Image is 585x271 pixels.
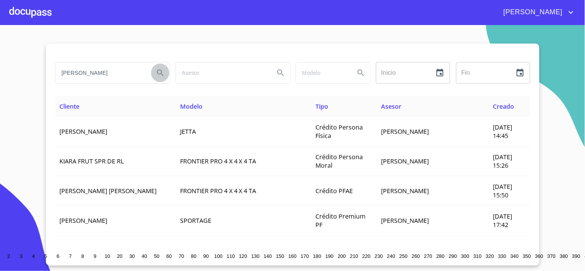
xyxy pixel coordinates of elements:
span: 260 [412,253,420,259]
button: 3 [15,250,27,263]
button: 5 [40,250,52,263]
button: 60 [163,250,175,263]
span: Crédito PFAE [315,187,353,195]
button: 9 [89,250,101,263]
span: 40 [142,253,147,259]
button: 360 [533,250,546,263]
input: search [176,62,268,83]
button: 30 [126,250,138,263]
button: 8 [77,250,89,263]
span: 360 [535,253,543,259]
button: Search [151,64,170,82]
button: 2 [3,250,15,263]
button: 180 [311,250,324,263]
button: 80 [188,250,200,263]
span: 5 [44,253,47,259]
span: 7 [69,253,72,259]
span: 170 [301,253,309,259]
span: 290 [449,253,457,259]
button: 310 [472,250,484,263]
span: FRONTIER PRO 4 X 4 X 4 TA [180,187,256,195]
span: Asesor [381,102,401,111]
span: [DATE] 15:50 [493,182,512,199]
button: 6 [52,250,64,263]
button: 20 [114,250,126,263]
span: 230 [375,253,383,259]
span: Modelo [180,102,202,111]
span: Crédito Persona Moral [315,153,363,170]
button: 100 [212,250,225,263]
span: 190 [325,253,334,259]
span: 120 [239,253,247,259]
span: 20 [117,253,122,259]
span: 150 [276,253,284,259]
span: [PERSON_NAME] [PERSON_NAME] [60,187,157,195]
button: 10 [101,250,114,263]
span: 300 [461,253,469,259]
span: 340 [511,253,519,259]
span: 2 [7,253,10,259]
span: [DATE] 15:26 [493,153,512,170]
span: SPORTAGE [180,216,211,225]
button: 140 [262,250,274,263]
span: [PERSON_NAME] [60,127,108,136]
button: 160 [287,250,299,263]
button: 320 [484,250,496,263]
span: Cliente [60,102,80,111]
span: 6 [57,253,59,259]
span: 4 [32,253,35,259]
button: 70 [175,250,188,263]
button: 40 [138,250,151,263]
button: 270 [422,250,435,263]
span: NV 350 URVAN 15 PASAJEROS AMPLIA A A PAQ SEG T M [180,242,299,259]
button: 90 [200,250,212,263]
span: 30 [129,253,135,259]
button: 50 [151,250,163,263]
button: 110 [225,250,237,263]
span: [PERSON_NAME] [498,6,566,19]
span: 330 [498,253,506,259]
span: 8 [81,253,84,259]
button: 240 [385,250,398,263]
button: 340 [509,250,521,263]
button: 300 [459,250,472,263]
span: Tipo [315,102,328,111]
button: Search [352,64,370,82]
button: 290 [447,250,459,263]
span: [PERSON_NAME] [381,157,429,165]
button: 220 [361,250,373,263]
span: 140 [264,253,272,259]
span: 240 [387,253,395,259]
span: [PERSON_NAME] [381,127,429,136]
span: JETTA [180,127,196,136]
button: 150 [274,250,287,263]
button: 200 [336,250,348,263]
span: KIARA FRUT SPR DE RL [60,157,124,165]
span: Creado [493,102,514,111]
span: 100 [214,253,223,259]
span: [PERSON_NAME] [381,216,429,225]
span: 210 [350,253,358,259]
span: 10 [105,253,110,259]
span: [DATE] 14:45 [493,123,512,140]
span: 3 [20,253,22,259]
span: 160 [288,253,297,259]
span: 9 [94,253,96,259]
span: 320 [486,253,494,259]
span: 280 [437,253,445,259]
span: [PERSON_NAME] [381,187,429,195]
button: 7 [64,250,77,263]
span: 180 [313,253,321,259]
input: search [296,62,349,83]
span: [DATE] 17:42 [493,212,512,229]
button: 390 [570,250,583,263]
span: 370 [548,253,556,259]
button: 170 [299,250,311,263]
span: 70 [179,253,184,259]
span: 50 [154,253,159,259]
button: account of current user [498,6,576,19]
span: 270 [424,253,432,259]
button: 280 [435,250,447,263]
button: 120 [237,250,250,263]
span: 60 [166,253,172,259]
